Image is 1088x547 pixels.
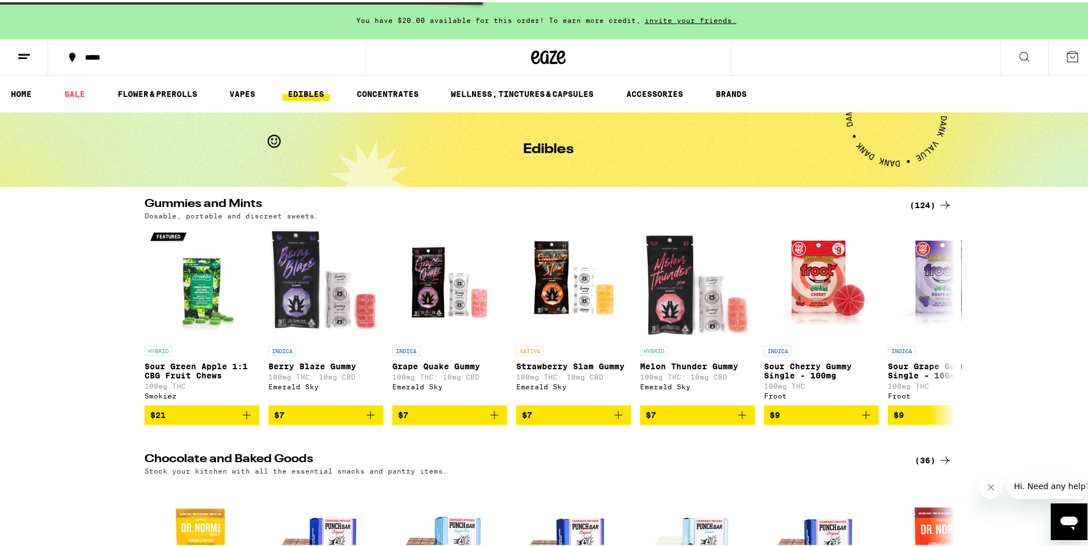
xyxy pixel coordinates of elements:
div: Froot [764,390,879,397]
a: ACCESSORIES [621,85,689,99]
span: invite your friends. [641,14,740,22]
button: Add to bag [640,403,755,423]
img: Emerald Sky - Grape Quake Gummy [392,223,507,338]
p: Stock your kitchen with all the essential snacks and pantry items. [145,465,447,472]
button: Add to bag [516,403,631,423]
img: Froot - Sour Cherry Gummy Single - 100mg [764,223,879,338]
h1: Edibles [523,140,574,154]
a: SALE [59,85,91,99]
iframe: Close message [980,474,1003,497]
a: HOME [5,85,37,99]
div: Emerald Sky [640,381,755,388]
p: 100mg THC [764,380,879,388]
span: $7 [522,408,532,417]
p: 100mg THC: 10mg CBD [392,371,507,378]
button: Add to bag [764,403,879,423]
a: Open page for Melon Thunder Gummy from Emerald Sky [640,223,755,403]
a: Open page for Berry Blaze Gummy from Emerald Sky [268,223,383,403]
a: (124) [910,196,952,210]
a: (36) [915,451,952,465]
div: Emerald Sky [392,381,507,388]
p: INDICA [392,343,420,354]
p: INDICA [888,343,915,354]
div: Smokiez [145,390,259,397]
h2: Chocolate and Baked Goods [145,451,896,465]
p: SATIVA [516,343,544,354]
p: Berry Blaze Gummy [268,360,383,369]
p: 100mg THC [888,380,1003,388]
p: 100mg THC [145,380,259,388]
span: $9 [770,408,780,417]
img: Froot - Sour Grape Gummy Single - 100mg [888,223,1003,338]
p: Sour Cherry Gummy Single - 100mg [764,360,879,378]
a: CONCENTRATES [351,85,424,99]
img: Emerald Sky - Melon Thunder Gummy [640,223,755,338]
a: Open page for Sour Cherry Gummy Single - 100mg from Froot [764,223,879,403]
p: 100mg THC: 10mg CBD [268,371,383,378]
a: FLOWER & PREROLLS [112,85,203,99]
span: $7 [274,408,284,417]
a: WELLNESS, TINCTURES & CAPSULES [445,85,599,99]
a: Open page for Sour Green Apple 1:1 CBG Fruit Chews from Smokiez [145,223,259,403]
span: $21 [150,408,166,417]
a: Open page for Strawberry Slam Gummy from Emerald Sky [516,223,631,403]
a: VAPES [224,85,261,99]
p: Sour Green Apple 1:1 CBG Fruit Chews [145,360,259,378]
img: Smokiez - Sour Green Apple 1:1 CBG Fruit Chews [145,223,259,338]
span: $9 [894,408,904,417]
iframe: Button to launch messaging window [1051,501,1087,538]
p: INDICA [268,343,296,354]
a: BRANDS [710,85,752,99]
p: HYBRID [145,343,172,354]
p: 100mg THC: 10mg CBD [640,371,755,378]
p: Sour Grape Gummy Single - 100mg [888,360,1003,378]
p: Melon Thunder Gummy [640,360,755,369]
iframe: Message from company [1007,471,1087,497]
p: Dosable, portable and discreet sweets. [145,210,319,217]
p: Strawberry Slam Gummy [516,360,631,369]
span: $7 [646,408,656,417]
img: Emerald Sky - Strawberry Slam Gummy [516,223,631,338]
p: INDICA [764,343,791,354]
button: Add to bag [268,403,383,423]
h2: Gummies and Mints [145,196,896,210]
p: Grape Quake Gummy [392,360,507,369]
p: 100mg THC: 10mg CBD [516,371,631,378]
span: $7 [398,408,408,417]
button: Add to bag [888,403,1003,423]
button: Add to bag [392,403,507,423]
div: Froot [888,390,1003,397]
a: Open page for Grape Quake Gummy from Emerald Sky [392,223,507,403]
div: Emerald Sky [516,381,631,388]
img: Emerald Sky - Berry Blaze Gummy [268,223,383,338]
a: Open page for Sour Grape Gummy Single - 100mg from Froot [888,223,1003,403]
button: Add to bag [145,403,259,423]
span: Hi. Need any help? [7,8,83,17]
a: EDIBLES [282,85,330,99]
span: You have $20.00 available for this order! To earn more credit, [356,14,641,22]
p: HYBRID [640,343,668,354]
div: Emerald Sky [268,381,383,388]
